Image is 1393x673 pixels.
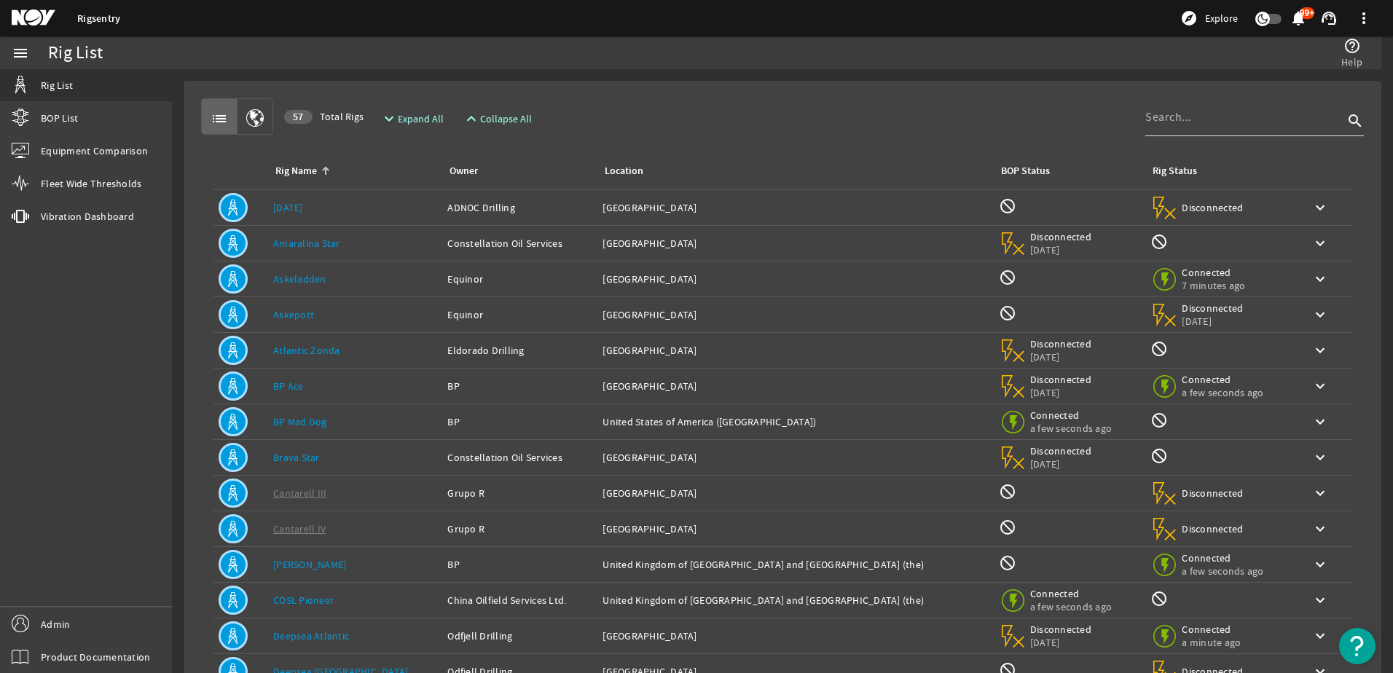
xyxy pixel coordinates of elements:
button: more_vert [1346,1,1381,36]
span: a minute ago [1182,636,1244,649]
input: Search... [1145,109,1343,126]
a: BP Mad Dog [273,415,327,428]
span: Collapse All [480,111,532,126]
span: [DATE] [1030,243,1092,256]
mat-icon: BOP Monitoring not available for this rig [999,519,1016,536]
mat-icon: BOP Monitoring not available for this rig [999,483,1016,500]
mat-icon: keyboard_arrow_down [1311,591,1329,609]
div: Owner [447,163,585,179]
i: search [1346,112,1364,130]
button: Explore [1174,7,1244,30]
button: Expand All [374,106,450,132]
mat-icon: keyboard_arrow_down [1311,270,1329,288]
div: Eldorado Drilling [447,343,591,358]
div: [GEOGRAPHIC_DATA] [603,486,986,500]
div: Constellation Oil Services [447,236,591,251]
div: United Kingdom of [GEOGRAPHIC_DATA] and [GEOGRAPHIC_DATA] (the) [603,593,986,607]
span: Connected [1182,551,1263,564]
span: Total Rigs [284,109,364,124]
mat-icon: Rig Monitoring not available for this rig [1150,447,1168,465]
div: Constellation Oil Services [447,450,591,465]
mat-icon: keyboard_arrow_down [1311,520,1329,538]
span: Product Documentation [41,650,150,664]
div: BP [447,379,591,393]
mat-icon: list [211,110,228,127]
span: Disconnected [1182,201,1244,214]
span: Disconnected [1030,337,1092,350]
div: Location [605,163,643,179]
span: [DATE] [1030,636,1092,649]
mat-icon: support_agent [1320,9,1338,27]
div: [GEOGRAPHIC_DATA] [603,200,986,215]
button: Open Resource Center [1339,628,1376,664]
a: [DATE] [273,201,303,214]
span: Disconnected [1030,444,1092,457]
span: a few seconds ago [1030,422,1112,435]
mat-icon: keyboard_arrow_down [1311,413,1329,430]
div: BOP Status [1001,163,1050,179]
button: 99+ [1290,11,1306,26]
span: Connected [1182,623,1244,636]
a: COSL Pioneer [273,594,334,607]
mat-icon: BOP Monitoring not available for this rig [999,554,1016,572]
span: Rig List [41,78,73,93]
span: Connected [1030,409,1112,422]
div: Rig Name [273,163,430,179]
mat-icon: Rig Monitoring not available for this rig [1150,233,1168,251]
div: Grupo R [447,522,591,536]
span: Vibration Dashboard [41,209,134,224]
div: [GEOGRAPHIC_DATA] [603,307,986,322]
span: [DATE] [1030,457,1092,471]
div: [GEOGRAPHIC_DATA] [603,343,986,358]
a: Cantarell IV [273,522,326,535]
div: Rig Status [1153,163,1197,179]
a: Deepsea Atlantic [273,629,349,642]
mat-icon: help_outline [1343,37,1361,55]
div: Rig List [48,46,103,60]
mat-icon: keyboard_arrow_down [1311,342,1329,359]
mat-icon: notifications [1290,9,1307,27]
span: Connected [1030,587,1112,600]
mat-icon: keyboard_arrow_down [1311,306,1329,323]
mat-icon: keyboard_arrow_down [1311,449,1329,466]
span: Expand All [398,111,444,126]
mat-icon: keyboard_arrow_down [1311,484,1329,502]
span: Connected [1182,266,1245,279]
mat-icon: explore [1180,9,1198,27]
a: Cantarell III [273,487,326,500]
a: Askepott [273,308,314,321]
span: Equipment Comparison [41,143,148,158]
a: BP Ace [273,379,304,393]
mat-icon: menu [12,44,29,62]
div: 57 [284,110,313,124]
mat-icon: Rig Monitoring not available for this rig [1150,590,1168,607]
a: Rigsentry [77,12,120,25]
a: Amaralina Star [273,237,340,250]
span: a few seconds ago [1182,386,1263,399]
mat-icon: BOP Monitoring not available for this rig [999,269,1016,286]
div: United Kingdom of [GEOGRAPHIC_DATA] and [GEOGRAPHIC_DATA] (the) [603,557,986,572]
a: Atlantic Zonda [273,344,340,357]
div: [GEOGRAPHIC_DATA] [603,236,986,251]
button: Collapse All [457,106,538,132]
span: a few seconds ago [1030,600,1112,613]
div: China Oilfield Services Ltd. [447,593,591,607]
mat-icon: BOP Monitoring not available for this rig [999,304,1016,322]
div: BP [447,414,591,429]
div: Equinor [447,307,591,322]
span: [DATE] [1182,315,1244,328]
div: Equinor [447,272,591,286]
span: [DATE] [1030,386,1092,399]
span: BOP List [41,111,78,125]
div: Odfjell Drilling [447,629,591,643]
span: Disconnected [1182,302,1244,315]
div: [GEOGRAPHIC_DATA] [603,629,986,643]
mat-icon: Rig Monitoring not available for this rig [1150,340,1168,358]
div: BP [447,557,591,572]
div: ADNOC Drilling [447,200,591,215]
a: [PERSON_NAME] [273,558,346,571]
mat-icon: expand_more [380,110,392,127]
div: United States of America ([GEOGRAPHIC_DATA]) [603,414,986,429]
span: Admin [41,617,70,631]
div: [GEOGRAPHIC_DATA] [603,272,986,286]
